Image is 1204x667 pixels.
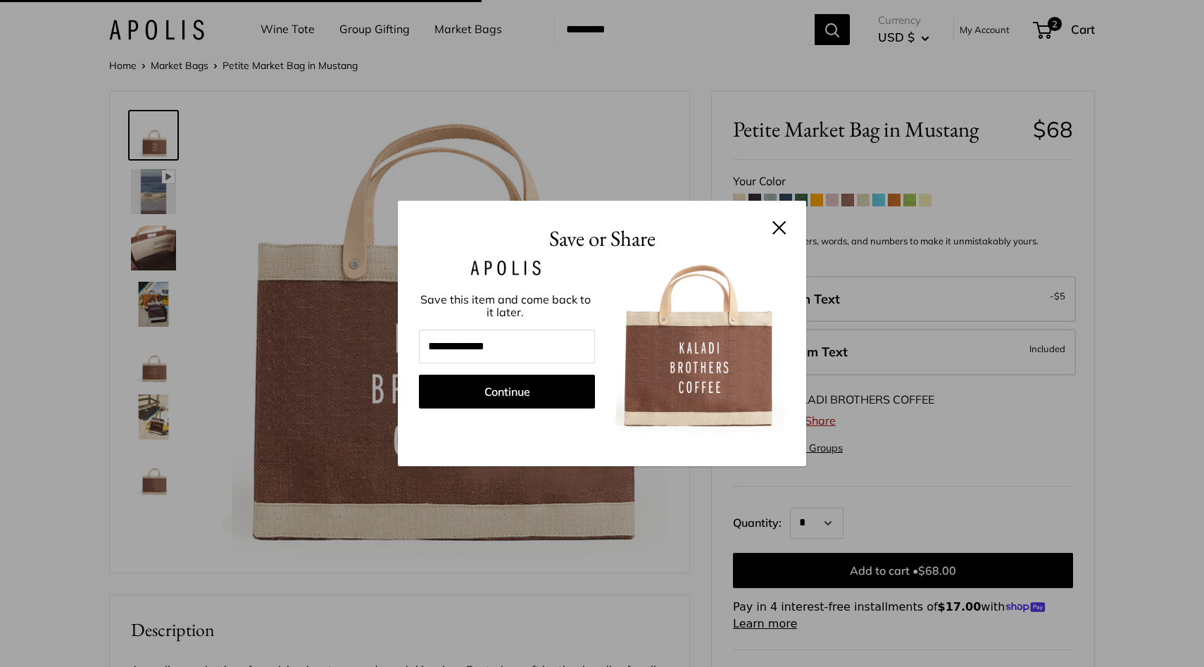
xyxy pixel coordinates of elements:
p: Save this item and come back to it later. [419,293,591,318]
img: Apolislogo_135x@2x.png [470,261,541,275]
h3: Save or Share [419,222,785,255]
button: Continue [419,375,595,409]
iframe: Sign Up via Text for Offers [11,613,151,656]
img: customizer-prod [613,261,785,433]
